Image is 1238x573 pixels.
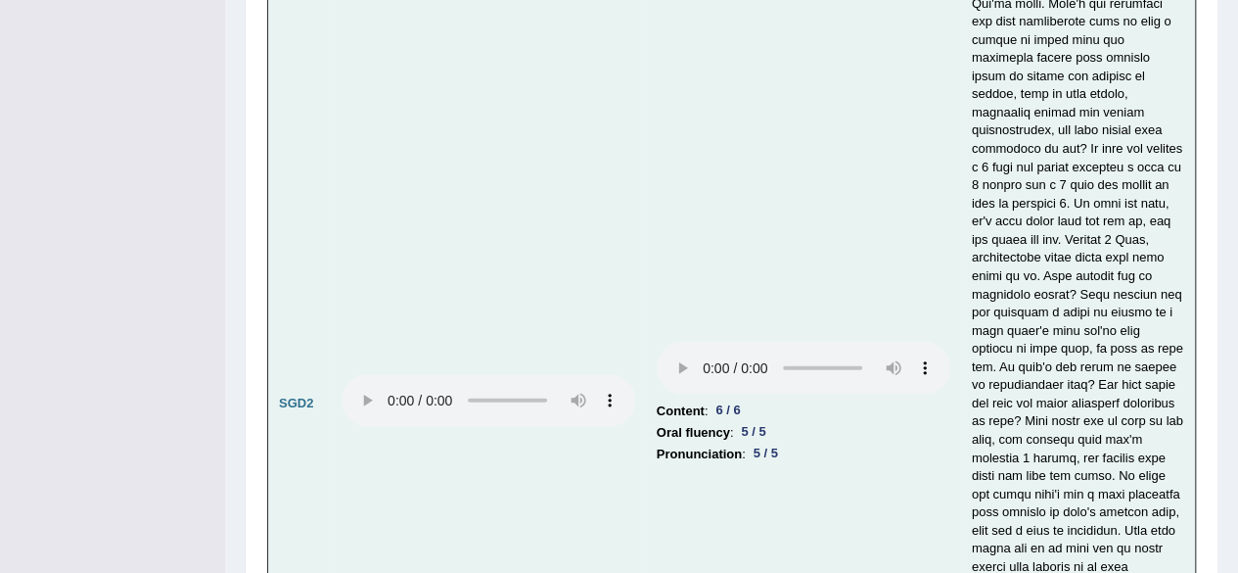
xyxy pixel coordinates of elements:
div: 5 / 5 [733,422,773,443]
b: Content [657,401,705,422]
div: 5 / 5 [746,444,786,464]
div: 6 / 6 [708,401,748,421]
b: Pronunciation [657,444,742,465]
li: : [657,422,950,444]
b: SGD2 [279,396,313,410]
li: : [657,444,950,465]
li: : [657,401,950,422]
b: Oral fluency [657,422,730,444]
